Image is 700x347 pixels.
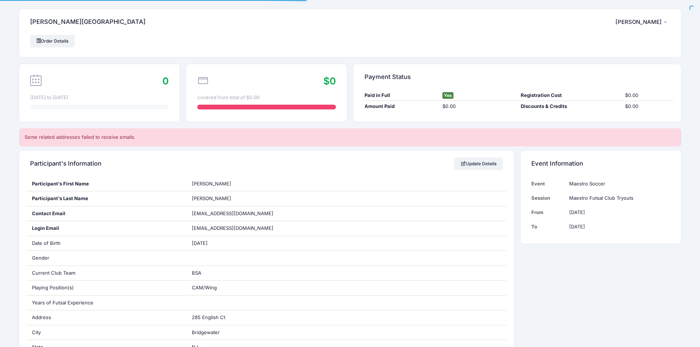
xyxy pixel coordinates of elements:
[26,191,186,206] div: Participant's Last Name
[26,236,186,251] div: Date of Birth
[531,177,566,191] td: Event
[192,314,225,320] span: 285 English Ct
[30,12,146,33] h4: [PERSON_NAME][GEOGRAPHIC_DATA]
[531,220,566,234] td: To
[323,75,336,87] span: $0
[192,285,217,290] span: CAM/Wing
[192,270,201,276] span: BSA
[621,92,674,99] div: $0.00
[26,325,186,340] div: City
[365,66,411,87] h4: Payment Status
[30,35,75,47] a: Order Details
[566,220,670,234] td: [DATE]
[615,14,670,30] button: [PERSON_NAME]
[566,205,670,220] td: [DATE]
[531,205,566,220] td: From
[192,195,231,201] span: [PERSON_NAME]
[26,206,186,221] div: Contact Email
[566,191,670,205] td: Maestro Futsal Club Tryouts
[615,19,662,25] span: [PERSON_NAME]
[531,153,583,174] h4: Event Information
[531,191,566,205] td: Session
[192,225,284,232] span: [EMAIL_ADDRESS][DOMAIN_NAME]
[30,94,169,101] div: [DATE] to [DATE]
[361,92,439,99] div: Paid in Full
[192,181,231,187] span: [PERSON_NAME]
[361,103,439,110] div: Amount Paid
[26,281,186,295] div: Playing Position(s)
[162,75,169,87] span: 0
[26,266,186,281] div: Current Club Team
[454,158,503,170] a: Update Details
[192,240,208,246] span: [DATE]
[517,103,621,110] div: Discounts & Credits
[30,153,101,174] h4: Participant's Information
[192,210,273,216] span: [EMAIL_ADDRESS][DOMAIN_NAME]
[517,92,621,99] div: Registration Cost
[19,129,681,146] div: Some related addresses failed to receive emails.
[197,94,336,101] div: covered from total of $0.00
[442,92,453,99] span: Yes
[26,251,186,265] div: Gender
[26,296,186,310] div: Years of Futsal Experience
[621,103,674,110] div: $0.00
[26,310,186,325] div: Address
[439,103,517,110] div: $0.00
[26,221,186,236] div: Login Email
[192,329,220,335] span: Bridgewater
[566,177,670,191] td: Maestro Soccer
[26,177,186,191] div: Participant's First Name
